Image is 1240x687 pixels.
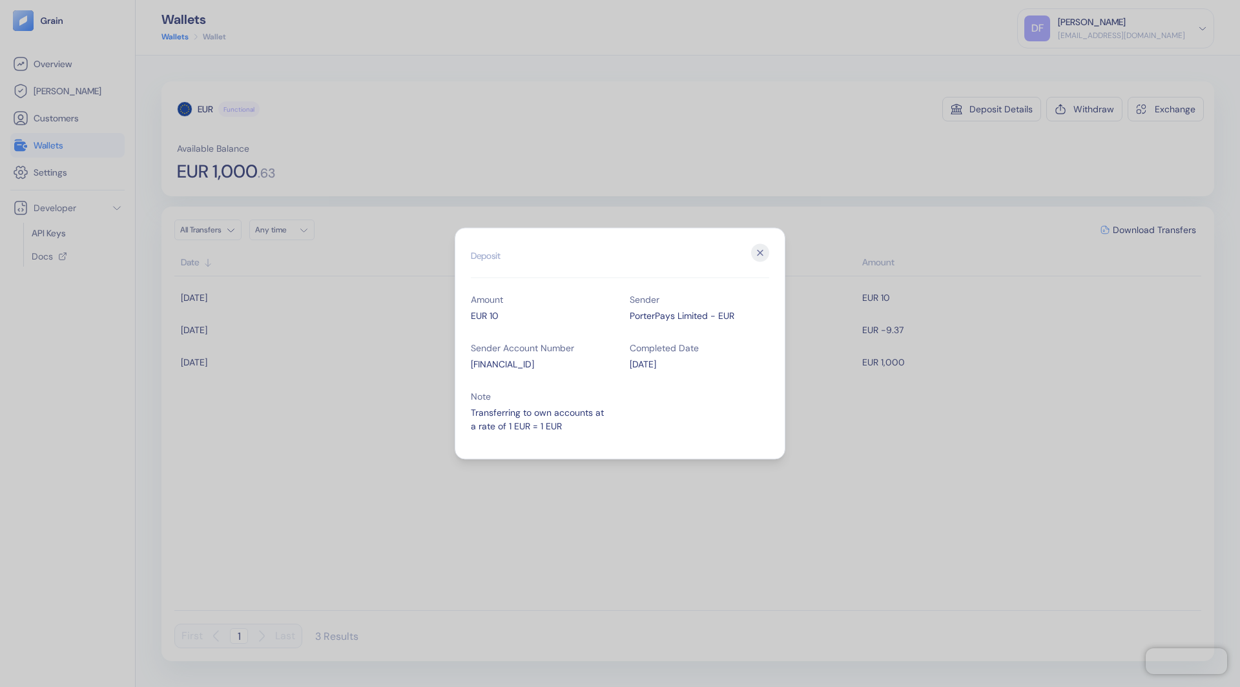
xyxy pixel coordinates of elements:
div: [FINANCIAL_ID] [471,358,610,371]
div: [DATE] [630,358,769,371]
h2: Deposit [471,244,769,278]
div: Sender [630,295,769,304]
div: Completed Date [630,343,769,353]
div: Amount [471,295,610,304]
div: Transferring to own accounts at a rate of 1 EUR = 1 EUR [471,406,610,433]
div: Note [471,392,610,401]
div: PorterPays Limited - EUR [630,309,769,323]
div: EUR 10 [471,309,610,323]
div: Sender Account Number [471,343,610,353]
